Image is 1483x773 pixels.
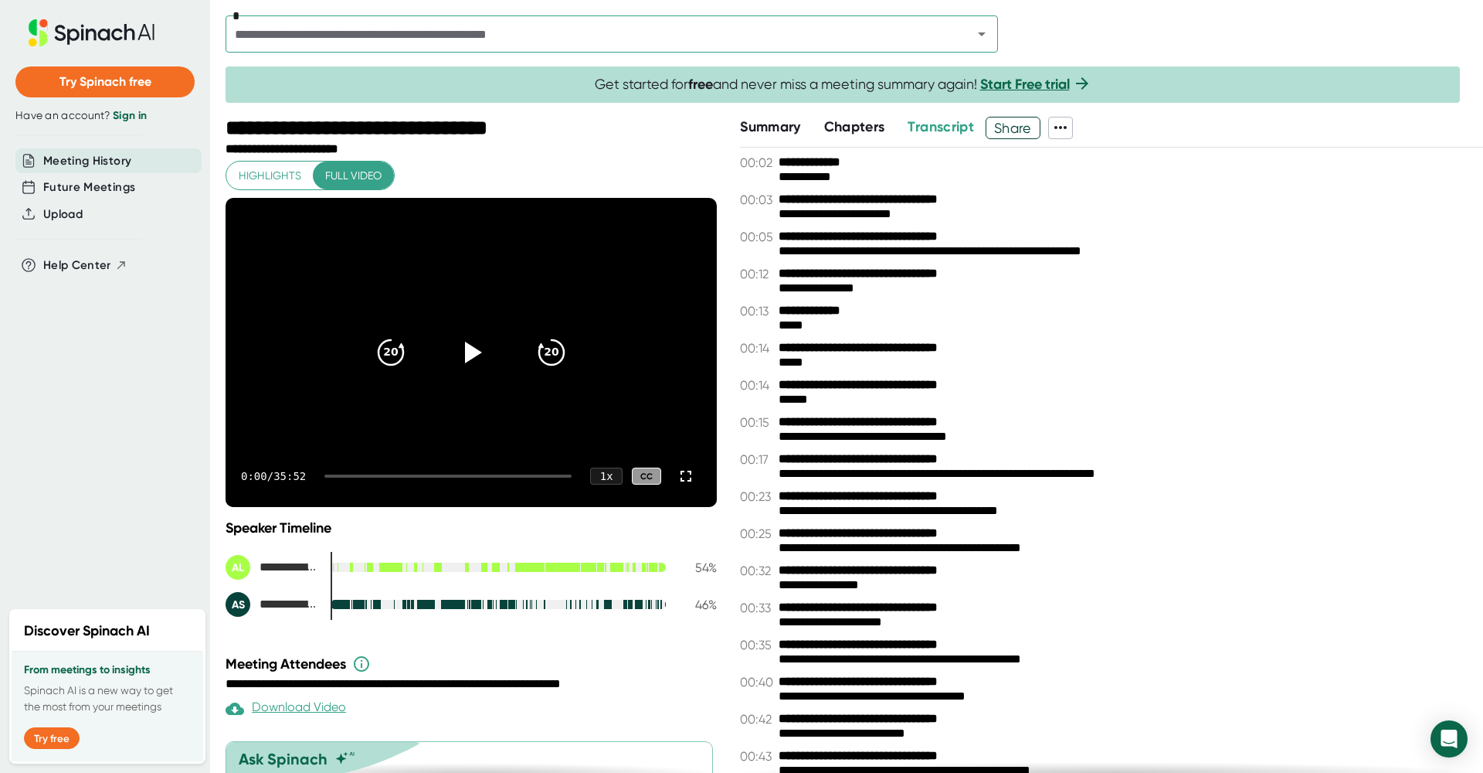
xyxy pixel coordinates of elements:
[325,166,382,186] span: Full video
[15,109,195,123] div: Have an account?
[24,683,191,715] p: Spinach AI is a new way to get the most from your meetings
[226,555,250,580] div: AL
[740,601,775,615] span: 00:33
[740,378,775,393] span: 00:14
[24,621,150,642] h2: Discover Spinach AI
[740,267,775,281] span: 00:12
[740,675,775,690] span: 00:40
[590,468,623,485] div: 1 x
[226,162,314,190] button: Highlights
[226,655,721,673] div: Meeting Attendees
[595,76,1091,94] span: Get started for and never miss a meeting summary again!
[971,23,993,45] button: Open
[113,109,147,122] a: Sign in
[740,118,800,135] span: Summary
[241,470,306,482] div: 0:00 / 35:52
[986,114,1040,141] span: Share
[632,468,661,485] div: CC
[740,749,775,764] span: 00:43
[908,118,974,135] span: Transcript
[226,700,346,718] div: Paid feature
[740,712,775,727] span: 00:42
[740,192,775,207] span: 00:03
[678,598,717,612] div: 46 %
[226,592,250,617] div: AS
[226,519,717,536] div: Speaker Timeline
[678,560,717,575] div: 54 %
[24,664,191,676] h3: From meetings to insights
[24,727,80,749] button: Try free
[740,564,775,578] span: 00:32
[239,166,301,186] span: Highlights
[740,452,775,467] span: 00:17
[43,257,127,274] button: Help Center
[226,555,318,580] div: Adam Lavallee
[824,117,885,138] button: Chapters
[986,117,1040,139] button: Share
[43,152,131,170] button: Meeting History
[740,526,775,541] span: 00:25
[43,257,111,274] span: Help Center
[980,76,1070,93] a: Start Free trial
[740,117,800,138] button: Summary
[59,74,151,89] span: Try Spinach free
[43,179,135,196] button: Future Meetings
[740,230,775,244] span: 00:05
[740,304,775,318] span: 00:13
[688,76,713,93] b: free
[824,118,885,135] span: Chapters
[1430,720,1468,758] div: Open Intercom Messenger
[43,206,83,223] button: Upload
[239,750,327,768] div: Ask Spinach
[226,592,318,617] div: Anna Hardway, Neighborhood Schools
[908,117,974,138] button: Transcript
[740,341,775,356] span: 00:14
[740,489,775,504] span: 00:23
[740,155,775,170] span: 00:02
[740,415,775,430] span: 00:15
[740,638,775,652] span: 00:35
[15,66,195,97] button: Try Spinach free
[313,162,394,190] button: Full video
